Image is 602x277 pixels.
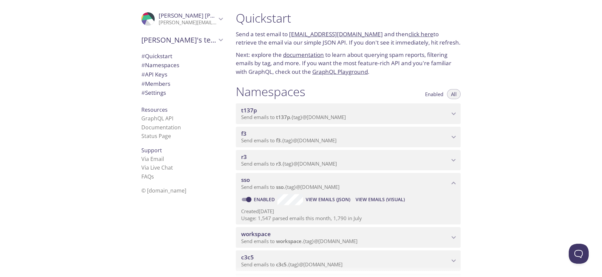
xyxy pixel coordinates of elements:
div: Malcolm's team [136,31,228,49]
span: Send emails to . {tag} @[DOMAIN_NAME] [241,137,337,144]
span: [PERSON_NAME] [PERSON_NAME] [159,12,250,19]
span: [PERSON_NAME]'s team [141,35,217,45]
button: View Emails (JSON) [303,194,353,205]
div: r3 namespace [236,150,461,171]
span: r3 [241,153,247,161]
span: View Emails (Visual) [356,196,405,204]
span: c3c5 [276,261,287,268]
span: r3 [276,160,281,167]
span: Namespaces [141,61,179,69]
span: f3 [241,130,246,137]
span: t137p [241,106,257,114]
a: GraphQL Playground [312,68,368,75]
p: Usage: 1,547 parsed emails this month, 1,790 in July [241,215,455,222]
a: [EMAIL_ADDRESS][DOMAIN_NAME] [289,30,383,38]
div: Members [136,79,228,88]
div: API Keys [136,70,228,79]
a: FAQ [141,173,154,180]
span: Members [141,80,170,87]
div: f3 namespace [236,127,461,147]
div: sso namespace [236,173,461,194]
span: Quickstart [141,52,172,60]
p: Next: explore the to learn about querying spam reports, filtering emails by tag, and more. If you... [236,51,461,76]
span: Send emails to . {tag} @[DOMAIN_NAME] [241,184,340,190]
a: click here [408,30,433,38]
a: Enabled [253,196,277,203]
div: t137p namespace [236,103,461,124]
h1: Namespaces [236,84,305,99]
p: [PERSON_NAME][EMAIL_ADDRESS][DOMAIN_NAME] [159,19,217,26]
a: Via Live Chat [141,164,173,171]
h1: Quickstart [236,11,461,26]
div: Gavin Hewitt [136,8,228,30]
span: sso [276,184,284,190]
span: # [141,80,145,87]
span: workspace [276,238,302,244]
span: Send emails to . {tag} @[DOMAIN_NAME] [241,160,337,167]
span: t137p [276,114,290,120]
span: © [DOMAIN_NAME] [141,187,186,194]
button: View Emails (Visual) [353,194,407,205]
p: Created [DATE] [241,208,455,215]
div: Team Settings [136,88,228,97]
button: All [447,89,461,99]
button: Enabled [421,89,447,99]
div: c3c5 namespace [236,250,461,271]
span: # [141,52,145,60]
a: GraphQL API [141,115,173,122]
span: sso [241,176,250,184]
a: Documentation [141,124,181,131]
div: Namespaces [136,61,228,70]
span: Support [141,147,162,154]
div: workspace namespace [236,227,461,248]
span: s [151,173,154,180]
a: Status Page [141,132,171,140]
span: Resources [141,106,168,113]
div: Quickstart [136,52,228,61]
span: API Keys [141,70,167,78]
span: # [141,70,145,78]
span: # [141,89,145,96]
p: Send a test email to and then to retrieve the email via our simple JSON API. If you don't see it ... [236,30,461,47]
span: Settings [141,89,166,96]
span: Send emails to . {tag} @[DOMAIN_NAME] [241,238,358,244]
span: workspace [241,230,271,238]
a: documentation [283,51,324,59]
span: c3c5 [241,253,254,261]
a: Via Email [141,155,164,163]
span: View Emails (JSON) [306,196,350,204]
span: f3 [276,137,281,144]
span: Send emails to . {tag} @[DOMAIN_NAME] [241,114,346,120]
iframe: Help Scout Beacon - Open [569,244,589,264]
span: # [141,61,145,69]
span: Send emails to . {tag} @[DOMAIN_NAME] [241,261,343,268]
